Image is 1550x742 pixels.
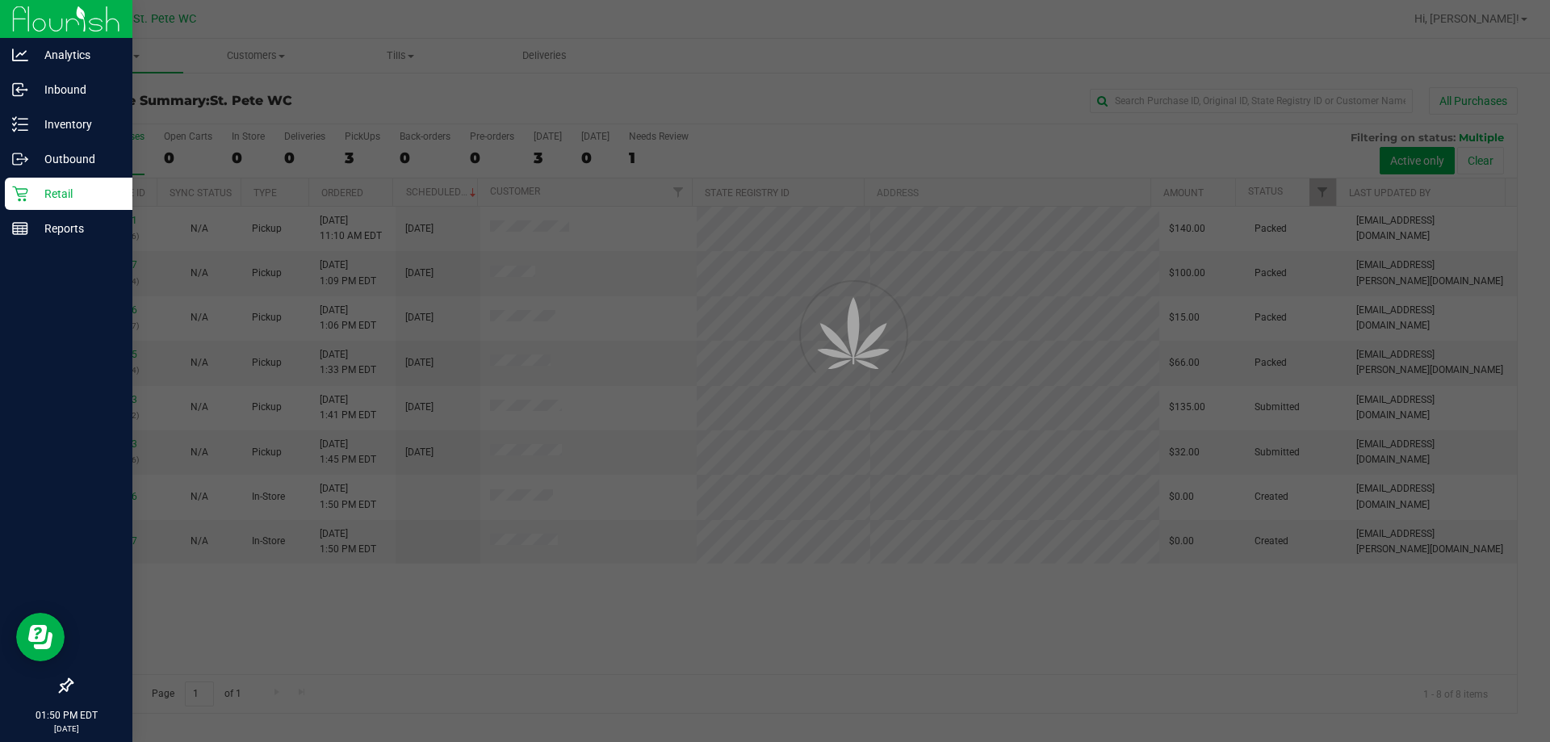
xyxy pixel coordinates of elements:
[7,723,125,735] p: [DATE]
[12,220,28,237] inline-svg: Reports
[7,708,125,723] p: 01:50 PM EDT
[12,82,28,98] inline-svg: Inbound
[28,115,125,134] p: Inventory
[12,186,28,202] inline-svg: Retail
[16,613,65,661] iframe: Resource center
[28,80,125,99] p: Inbound
[12,151,28,167] inline-svg: Outbound
[28,149,125,169] p: Outbound
[28,184,125,203] p: Retail
[28,45,125,65] p: Analytics
[12,47,28,63] inline-svg: Analytics
[12,116,28,132] inline-svg: Inventory
[28,219,125,238] p: Reports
